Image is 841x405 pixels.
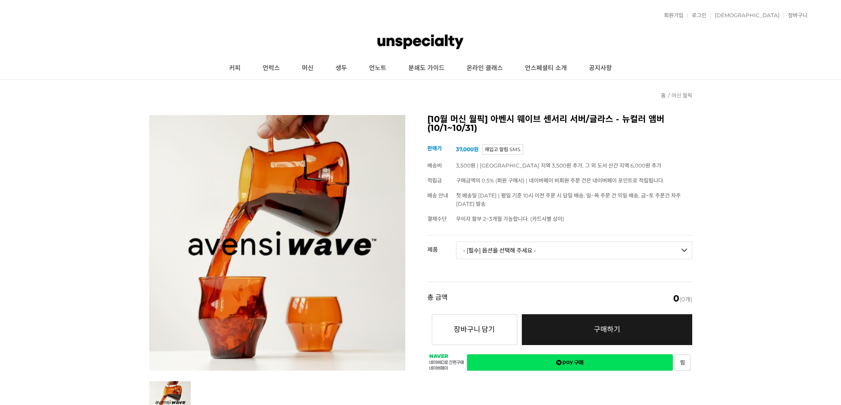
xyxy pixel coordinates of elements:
[673,294,692,303] span: (0개)
[687,13,706,18] a: 로그인
[456,216,564,222] span: 무이자 할부 2~3개월 가능합니다. (카드사별 상이)
[324,57,358,79] a: 생두
[149,115,405,371] img: [10월 머신 월픽] 아벤시 웨이브 센서리 서버/글라스 - 뉴컬러 앰버 (10/1~10/31)
[514,57,578,79] a: 언스페셜티 소개
[252,57,291,79] a: 언럭스
[522,314,692,345] a: 구매하기
[456,57,514,79] a: 온라인 클래스
[218,57,252,79] a: 커피
[427,192,448,199] span: 배송 안내
[673,293,679,304] em: 0
[467,354,673,371] a: 새창
[671,92,692,99] a: 머신 월픽
[578,57,623,79] a: 공지사항
[784,13,807,18] a: 장바구니
[432,314,517,345] button: 장바구니 담기
[427,216,447,222] span: 결제수단
[660,13,683,18] a: 회원가입
[661,92,666,99] a: 홈
[456,192,681,207] span: 첫 배송일 [DATE] | 평일 기준 10시 이전 주문 시 당일 배송, 일~목 주문 건 익일 배송, 금~토 주문건 차주 [DATE] 발송
[710,13,780,18] a: [DEMOGRAPHIC_DATA]
[456,162,661,169] span: 3,500원 | [GEOGRAPHIC_DATA] 지역 3,500원 추가, 그 외 도서 산간 지역 6,000원 추가
[427,162,442,169] span: 배송비
[427,177,442,184] span: 적립금
[358,57,397,79] a: 언노트
[674,354,690,371] a: 새창
[427,236,456,256] th: 제품
[427,115,692,132] h2: [10월 머신 월픽] 아벤시 웨이브 센서리 서버/글라스 - 뉴컬러 앰버 (10/1~10/31)
[377,29,463,55] img: 언스페셜티 몰
[456,177,664,184] span: 구매금액의 0.5% (회원 구매시) | 네이버페이 비회원 주문 건은 네이버페이 포인트로 적립됩니다.
[427,294,448,303] strong: 총 금액
[397,57,456,79] a: 분쇄도 가이드
[291,57,324,79] a: 머신
[594,325,620,334] span: 구매하기
[456,146,479,152] strong: 37,000원
[427,145,442,152] span: 판매가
